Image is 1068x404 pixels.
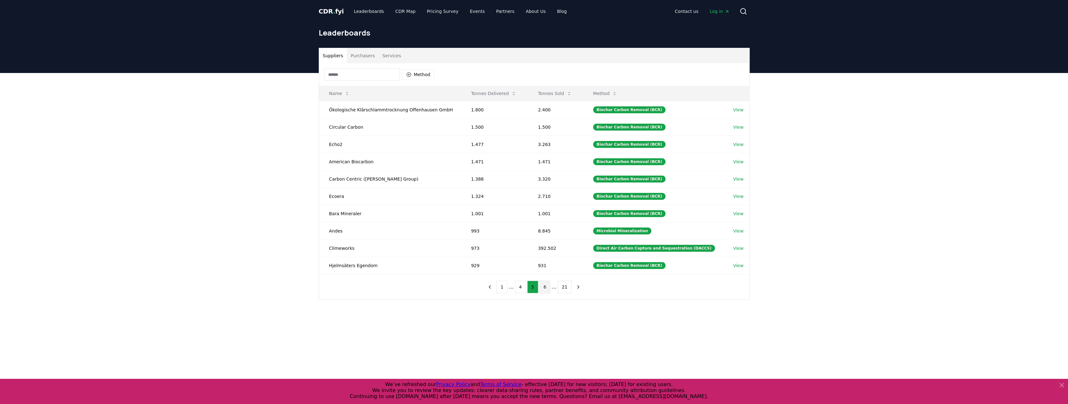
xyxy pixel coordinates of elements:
[349,6,389,17] a: Leaderboards
[319,188,461,205] td: Ecoera
[319,7,344,16] a: CDR.fyi
[491,6,519,17] a: Partners
[733,193,743,199] a: View
[551,283,556,291] li: ...
[593,227,651,234] div: Microbial Mineralization
[528,170,583,188] td: 3.320
[733,228,743,234] a: View
[319,257,461,274] td: Hjelmsäters Egendom
[461,118,528,136] td: 1.500
[593,262,665,269] div: Biochar Carbon Removal (BCR)
[324,87,355,100] button: Name
[593,141,665,148] div: Biochar Carbon Removal (BCR)
[319,28,750,38] h1: Leaderboards
[533,87,577,100] button: Tonnes Sold
[733,176,743,182] a: View
[402,70,435,80] button: Method
[670,6,734,17] nav: Main
[319,153,461,170] td: American Biocarbon
[461,136,528,153] td: 1.477
[528,136,583,153] td: 3.263
[379,48,405,63] button: Services
[461,188,528,205] td: 1.324
[319,8,344,15] span: CDR fyi
[528,153,583,170] td: 1.471
[528,205,583,222] td: 1.001
[515,281,526,293] button: 4
[461,257,528,274] td: 929
[319,239,461,257] td: Climeworks
[319,136,461,153] td: Echo2
[319,222,461,239] td: Andes
[422,6,463,17] a: Pricing Survey
[710,8,729,14] span: Log in
[528,101,583,118] td: 2.400
[573,281,584,293] button: next page
[465,6,490,17] a: Events
[552,6,572,17] a: Blog
[528,239,583,257] td: 392.502
[733,210,743,217] a: View
[390,6,420,17] a: CDR Map
[347,48,379,63] button: Purchasers
[527,281,538,293] button: 5
[733,245,743,251] a: View
[733,159,743,165] a: View
[528,257,583,274] td: 931
[461,239,528,257] td: 973
[670,6,703,17] a: Contact us
[333,8,335,15] span: .
[319,118,461,136] td: Circular Carbon
[593,124,665,131] div: Biochar Carbon Removal (BCR)
[593,176,665,182] div: Biochar Carbon Removal (BCR)
[540,281,551,293] button: 6
[588,87,622,100] button: Method
[484,281,495,293] button: previous page
[461,101,528,118] td: 1.800
[733,141,743,148] a: View
[461,153,528,170] td: 1.471
[593,245,715,252] div: Direct Air Carbon Capture and Sequestration (DACCS)
[496,281,507,293] button: 1
[349,6,572,17] nav: Main
[705,6,734,17] a: Log in
[733,262,743,269] a: View
[319,48,347,63] button: Suppliers
[521,6,551,17] a: About Us
[461,222,528,239] td: 993
[593,210,665,217] div: Biochar Carbon Removal (BCR)
[593,106,665,113] div: Biochar Carbon Removal (BCR)
[733,124,743,130] a: View
[528,118,583,136] td: 1.500
[593,193,665,200] div: Biochar Carbon Removal (BCR)
[528,188,583,205] td: 2.710
[319,101,461,118] td: Ökologische Klärschlammtrocknung Offenhausen GmbH
[461,205,528,222] td: 1.001
[593,158,665,165] div: Biochar Carbon Removal (BCR)
[733,107,743,113] a: View
[509,283,513,291] li: ...
[558,281,572,293] button: 21
[319,170,461,188] td: Carbon Centric ([PERSON_NAME] Group)
[466,87,522,100] button: Tonnes Delivered
[319,205,461,222] td: Bara Mineraler
[528,222,583,239] td: 8.845
[461,170,528,188] td: 1.388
